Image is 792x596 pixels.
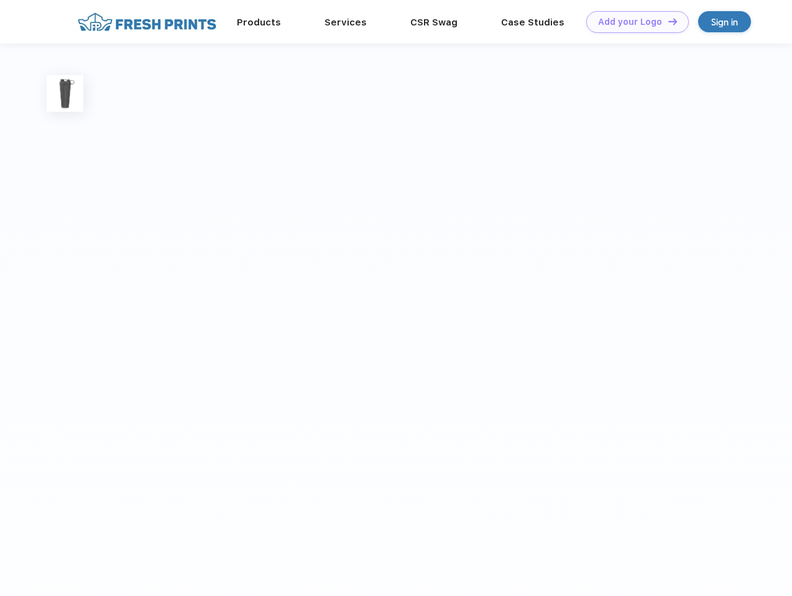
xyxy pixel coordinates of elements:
a: Sign in [698,11,751,32]
img: DT [668,18,677,25]
div: Sign in [711,15,738,29]
img: func=resize&h=100 [47,75,83,112]
img: fo%20logo%202.webp [74,11,220,33]
a: Products [237,17,281,28]
div: Add your Logo [598,17,662,27]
